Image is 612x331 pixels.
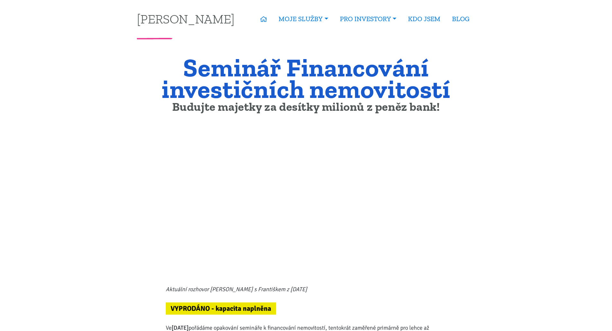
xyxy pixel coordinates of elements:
[402,12,446,26] a: KDO JSEM
[334,12,402,26] a: PRO INVESTORY
[446,12,475,26] a: BLOG
[137,13,235,25] a: [PERSON_NAME]
[273,12,334,26] a: MOJE SLUŽBY
[166,302,276,315] div: VYPRODÁNO - kapacita naplněna
[166,286,307,293] i: Aktuální rozhovor [PERSON_NAME] s Františkem z [DATE]
[137,101,475,112] h2: Budujte majetky za desítky milionů z peněz bank!
[166,126,446,283] iframe: YouTube video player
[137,57,475,100] h1: Seminář Financování investičních nemovitostí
